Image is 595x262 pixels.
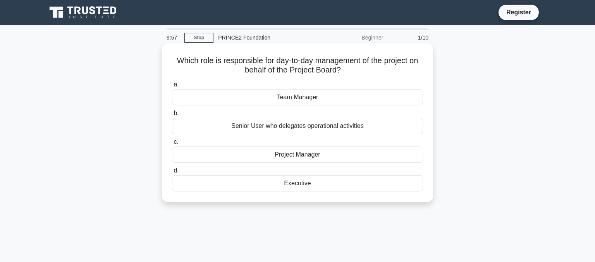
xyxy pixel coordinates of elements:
span: d. [174,167,179,174]
div: Executive [172,175,423,191]
span: a. [174,81,179,88]
span: b. [174,110,179,116]
div: Team Manager [172,89,423,105]
div: 1/10 [388,30,433,45]
div: Project Manager [172,147,423,163]
div: Beginner [320,30,388,45]
div: 9:57 [162,30,184,45]
span: c. [174,138,178,145]
div: PRINCE2 Foundation [213,30,320,45]
div: Senior User who delegates operational activities [172,118,423,134]
h5: Which role is responsible for day-to-day management of the project on behalf of the Project Board? [171,56,424,75]
a: Register [502,7,536,17]
a: Stop [184,33,213,43]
